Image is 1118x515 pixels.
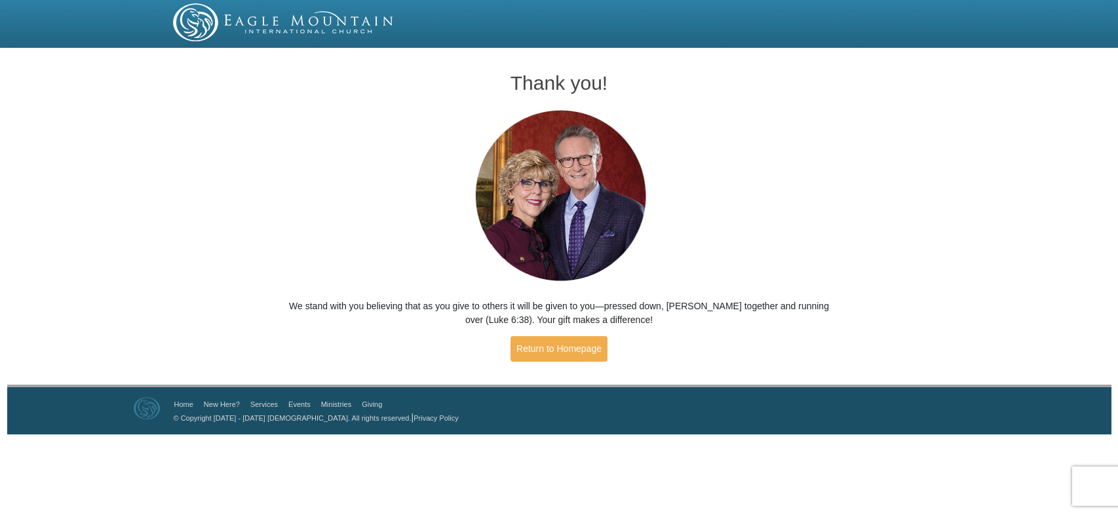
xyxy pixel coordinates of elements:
a: Return to Homepage [511,336,607,362]
h1: Thank you! [286,72,832,94]
a: Giving [362,400,382,408]
a: New Here? [204,400,240,408]
a: Services [250,400,278,408]
img: Eagle Mountain International Church [134,397,160,419]
p: We stand with you believing that as you give to others it will be given to you—pressed down, [PER... [286,299,832,327]
a: Home [174,400,193,408]
img: Pastors George and Terri Pearsons [463,106,656,286]
img: EMIC [173,3,395,41]
a: Privacy Policy [414,414,458,422]
a: Ministries [321,400,351,408]
a: Events [288,400,311,408]
a: © Copyright [DATE] - [DATE] [DEMOGRAPHIC_DATA]. All rights reserved. [174,414,412,422]
p: | [169,411,459,425]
